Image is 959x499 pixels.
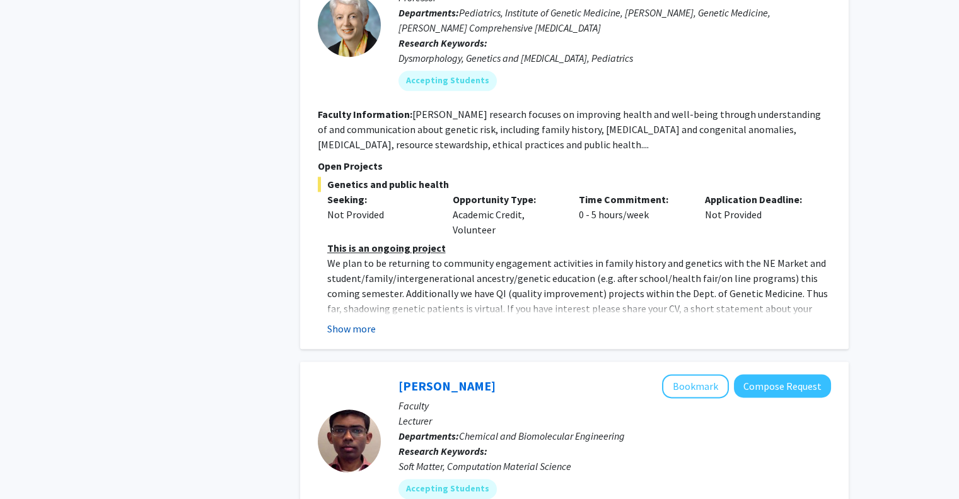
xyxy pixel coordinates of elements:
mat-chip: Accepting Students [398,71,497,91]
div: Dysmorphology, Genetics and [MEDICAL_DATA], Pediatrics [398,50,831,66]
span: Genetics and public health [318,177,831,192]
mat-chip: Accepting Students [398,479,497,499]
button: Compose Request to John Edison [734,374,831,397]
p: Application Deadline: [705,192,812,207]
b: Faculty Information: [318,108,412,120]
fg-read-more: [PERSON_NAME] research focuses on improving health and well-being through understanding of and co... [318,108,821,151]
b: Research Keywords: [398,445,487,457]
b: Research Keywords: [398,37,487,49]
button: Add John Edison to Bookmarks [662,374,729,398]
span: Pediatrics, Institute of Genetic Medicine, [PERSON_NAME], Genetic Medicine, [PERSON_NAME] Compreh... [398,6,770,34]
div: Soft Matter, Computation Material Science [398,459,831,474]
div: Academic Credit, Volunteer [443,192,569,237]
span: Chemical and Biomolecular Engineering [459,430,625,442]
p: Time Commitment: [579,192,686,207]
p: Open Projects [318,158,831,173]
p: Seeking: [327,192,434,207]
p: Opportunity Type: [453,192,560,207]
p: Faculty [398,398,831,413]
p: We plan to be returning to community engagement activities in family history and genetics with th... [327,255,831,346]
b: Departments: [398,6,459,19]
u: This is an ongoing project [327,242,446,254]
div: 0 - 5 hours/week [569,192,695,237]
div: Not Provided [695,192,822,237]
b: Departments: [398,430,459,442]
p: Lecturer [398,413,831,428]
div: Not Provided [327,207,434,222]
iframe: Chat [9,442,54,490]
a: [PERSON_NAME] [398,378,496,394]
button: Show more [327,321,376,336]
